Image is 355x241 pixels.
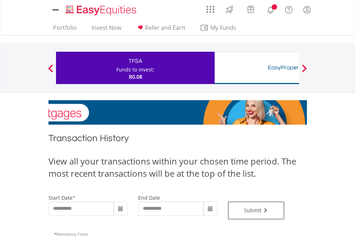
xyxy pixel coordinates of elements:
[138,194,160,201] label: end date
[48,132,307,148] h1: Transaction History
[224,4,235,15] img: thrive-v2.svg
[261,2,280,16] a: Notifications
[48,155,307,180] div: View all your transactions within your chosen time period. The most recent transactions will be a...
[63,2,139,16] a: Home page
[133,24,188,35] a: Refer and Earn
[145,24,185,32] span: Refer and Earn
[202,2,219,13] a: AppsGrid
[64,4,139,16] img: EasyEquities_Logo.png
[48,100,307,125] img: EasyMortage Promotion Banner
[89,24,124,35] a: Invest Now
[43,68,58,75] button: Previous
[54,231,88,237] span: Mandatory Fields
[50,24,80,35] a: Portfolio
[206,5,214,13] img: grid-menu-icon.svg
[200,23,247,32] span: My Funds
[240,2,261,15] a: Vouchers
[298,2,316,18] a: My Profile
[129,73,142,80] span: R0.08
[116,66,154,73] div: Funds to invest:
[228,201,285,219] button: Submit
[245,4,257,15] img: vouchers-v2.svg
[297,68,312,75] button: Next
[60,56,210,66] div: TFSA
[48,194,73,201] label: start date
[280,2,298,16] a: FAQ's and Support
